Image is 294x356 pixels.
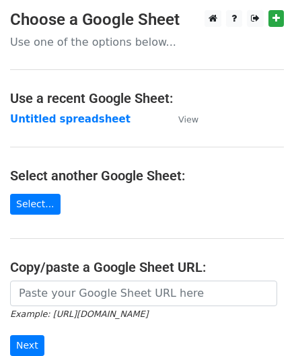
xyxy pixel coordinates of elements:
h4: Select another Google Sheet: [10,168,284,184]
a: Select... [10,194,61,215]
p: Use one of the options below... [10,35,284,49]
input: Paste your Google Sheet URL here [10,281,277,306]
a: Untitled spreadsheet [10,113,131,125]
small: View [178,114,198,124]
h4: Use a recent Google Sheet: [10,90,284,106]
input: Next [10,335,44,356]
a: View [165,113,198,125]
small: Example: [URL][DOMAIN_NAME] [10,309,148,319]
h3: Choose a Google Sheet [10,10,284,30]
h4: Copy/paste a Google Sheet URL: [10,259,284,275]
